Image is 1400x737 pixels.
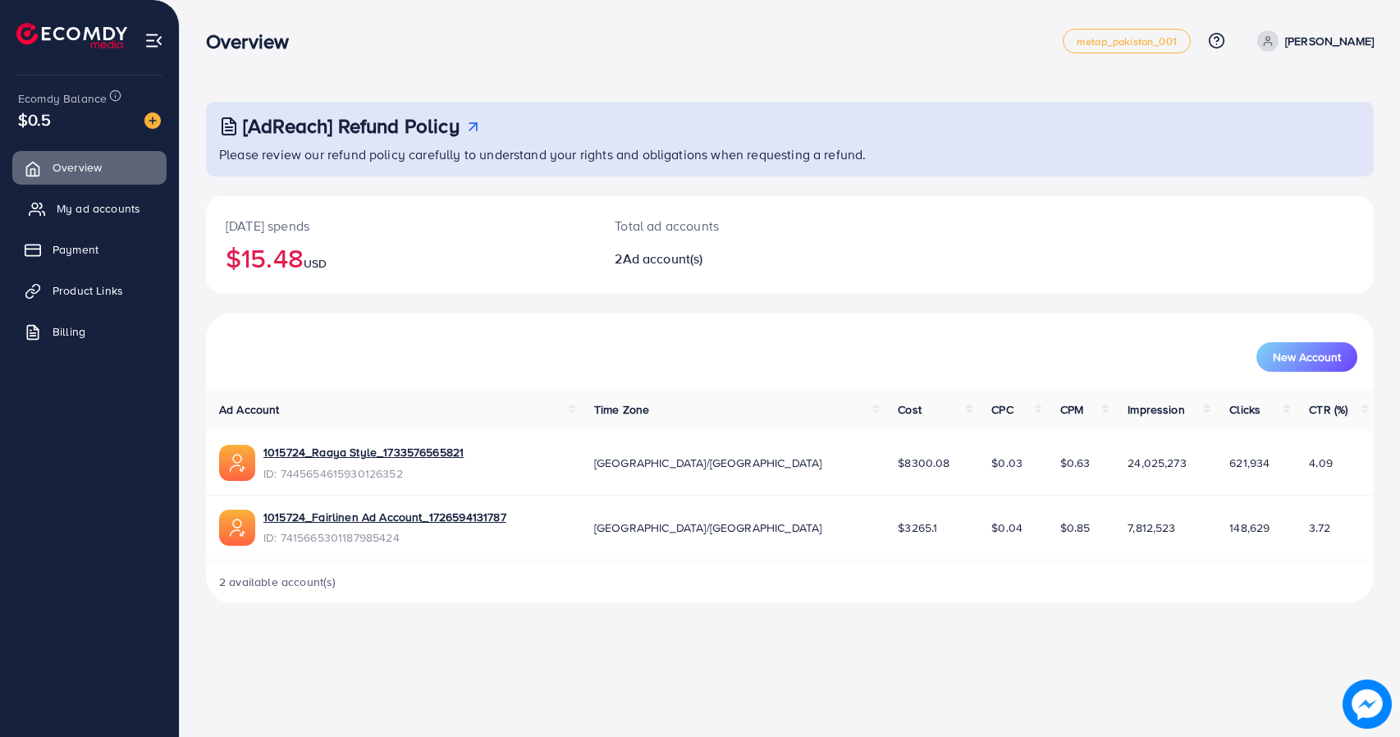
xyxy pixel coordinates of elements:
[12,315,167,348] a: Billing
[219,144,1364,164] p: Please review our refund policy carefully to understand your rights and obligations when requesti...
[1309,401,1347,418] span: CTR (%)
[615,216,867,236] p: Total ad accounts
[898,401,922,418] span: Cost
[623,249,703,268] span: Ad account(s)
[1309,455,1333,471] span: 4.09
[18,90,107,107] span: Ecomdy Balance
[144,112,161,129] img: image
[263,529,506,546] span: ID: 7415665301187985424
[12,192,167,225] a: My ad accounts
[219,445,255,481] img: ic-ads-acc.e4c84228.svg
[53,282,123,299] span: Product Links
[1229,401,1260,418] span: Clicks
[57,200,140,217] span: My ad accounts
[1256,342,1357,372] button: New Account
[898,455,949,471] span: $8300.08
[991,401,1013,418] span: CPC
[263,465,464,482] span: ID: 7445654615930126352
[1128,455,1187,471] span: 24,025,273
[1273,351,1341,363] span: New Account
[263,509,506,525] a: 1015724_Fairlinen Ad Account_1726594131787
[219,510,255,546] img: ic-ads-acc.e4c84228.svg
[226,216,575,236] p: [DATE] spends
[615,251,867,267] h2: 2
[991,455,1023,471] span: $0.03
[18,108,52,131] span: $0.5
[991,520,1023,536] span: $0.04
[898,520,937,536] span: $3265.1
[1128,401,1185,418] span: Impression
[243,114,460,138] h3: [AdReach] Refund Policy
[1229,455,1270,471] span: 621,934
[53,241,98,258] span: Payment
[144,31,163,50] img: menu
[53,159,102,176] span: Overview
[219,401,280,418] span: Ad Account
[12,274,167,307] a: Product Links
[206,30,302,53] h3: Overview
[1060,520,1091,536] span: $0.85
[1229,520,1270,536] span: 148,629
[1077,36,1177,47] span: metap_pakistan_001
[1309,520,1330,536] span: 3.72
[594,455,822,471] span: [GEOGRAPHIC_DATA]/[GEOGRAPHIC_DATA]
[263,444,464,460] a: 1015724_Raaya Style_1733576565821
[304,255,327,272] span: USD
[1343,680,1392,729] img: image
[53,323,85,340] span: Billing
[1060,401,1083,418] span: CPM
[219,574,336,590] span: 2 available account(s)
[1128,520,1175,536] span: 7,812,523
[12,151,167,184] a: Overview
[1285,31,1374,51] p: [PERSON_NAME]
[12,233,167,266] a: Payment
[16,23,127,48] img: logo
[594,401,649,418] span: Time Zone
[1060,455,1091,471] span: $0.63
[1251,30,1374,52] a: [PERSON_NAME]
[594,520,822,536] span: [GEOGRAPHIC_DATA]/[GEOGRAPHIC_DATA]
[1063,29,1191,53] a: metap_pakistan_001
[226,242,575,273] h2: $15.48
